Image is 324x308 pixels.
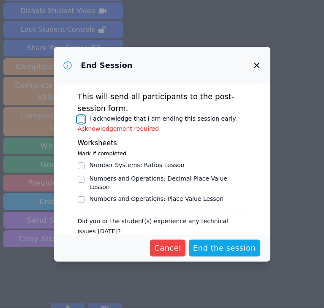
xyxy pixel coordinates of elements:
small: Mark if completed [78,150,127,157]
span: Cancel [154,242,181,254]
span: End the session [193,242,256,254]
legend: Did you or the student(s) experience any technical issues [DATE]? [78,213,247,236]
button: Cancel [150,240,185,257]
div: Numbers and Operations : Decimal Place Value Lesson [90,174,247,191]
h3: Worksheets [78,138,247,148]
div: Numbers and Operations : Place Value Lesson [90,195,224,203]
h3: End Session [81,60,133,70]
div: Number Systems : Ratios Lesson [90,161,185,169]
p: This will send all participants to the post-session form. [78,91,247,114]
p: Acknowledgement required [78,124,247,133]
button: End the session [189,240,260,257]
label: I acknowledge that I am ending this session early. [90,115,237,122]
